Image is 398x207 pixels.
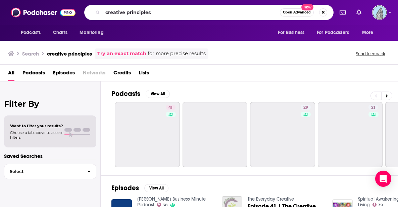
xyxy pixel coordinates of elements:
span: Podcasts [21,28,41,37]
button: open menu [357,26,382,39]
span: Monitoring [80,28,103,37]
span: For Podcasters [317,28,349,37]
span: For Business [278,28,304,37]
img: User Profile [372,5,387,20]
input: Search podcasts, credits, & more... [103,7,280,18]
a: 39 [372,203,383,207]
button: open menu [273,26,313,39]
div: Search podcasts, credits, & more... [84,5,334,20]
a: Credits [113,67,131,81]
a: 21 [368,105,378,110]
a: Episodes [53,67,75,81]
span: 21 [371,104,376,111]
a: 29 [301,105,311,110]
a: 41 [115,102,180,167]
span: More [362,28,374,37]
button: open menu [75,26,112,39]
a: EpisodesView All [111,184,168,192]
a: All [8,67,14,81]
button: open menu [16,26,49,39]
span: Charts [53,28,67,37]
span: Select [4,169,82,174]
span: Networks [83,67,105,81]
span: Logged in as FlatironBooks [372,5,387,20]
img: Podchaser - Follow, Share and Rate Podcasts [11,6,76,19]
span: 41 [168,104,173,111]
a: The Everyday Creative [248,196,294,202]
a: Try an exact match [97,50,146,58]
button: Show profile menu [372,5,387,20]
span: Open Advanced [283,11,311,14]
a: Show notifications dropdown [354,7,364,18]
a: 29 [250,102,315,167]
span: 29 [303,104,308,111]
h2: Filter By [4,99,96,109]
p: Saved Searches [4,153,96,159]
span: Want to filter your results? [10,124,63,128]
button: Open AdvancedNew [280,8,314,16]
button: open menu [312,26,359,39]
span: 38 [163,204,167,207]
button: Send feedback [354,51,387,57]
button: Select [4,164,96,179]
h2: Episodes [111,184,139,192]
a: Podcasts [22,67,45,81]
a: Show notifications dropdown [337,7,348,18]
button: View All [146,90,170,98]
a: 38 [157,203,168,207]
a: Lists [139,67,149,81]
a: Charts [49,26,71,39]
h2: Podcasts [111,90,140,98]
h3: Search [22,50,39,57]
h3: creative principles [47,50,92,57]
span: New [301,4,313,10]
span: Choose a tab above to access filters. [10,130,63,140]
a: 21 [318,102,383,167]
button: View All [144,184,168,192]
a: PodcastsView All [111,90,170,98]
div: Open Intercom Messenger [375,171,391,187]
a: 41 [166,105,176,110]
span: 39 [378,204,383,207]
span: for more precise results [148,50,206,58]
